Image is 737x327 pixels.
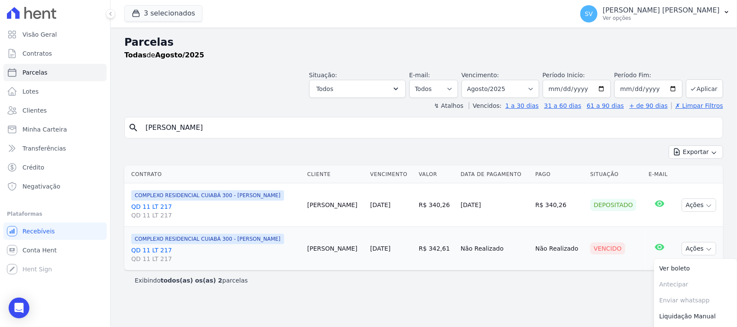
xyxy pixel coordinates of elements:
[22,106,47,115] span: Clientes
[654,261,737,277] a: Ver boleto
[22,68,47,77] span: Parcelas
[155,51,204,59] strong: Agosto/2025
[131,202,300,220] a: QD 11 LT 217QD 11 LT 217
[131,211,300,220] span: QD 11 LT 217
[457,227,532,270] td: Não Realizado
[316,84,333,94] span: Todos
[3,223,107,240] a: Recebíveis
[645,166,674,183] th: E-mail
[140,119,719,136] input: Buscar por nome do lote ou do cliente
[573,2,737,26] button: SV [PERSON_NAME] [PERSON_NAME] Ver opções
[415,227,457,270] td: R$ 342,61
[309,80,406,98] button: Todos
[22,49,52,58] span: Contratos
[131,190,284,201] span: COMPLEXO RESIDENCIAL CUIABÁ 300 - [PERSON_NAME]
[124,51,147,59] strong: Todas
[22,182,60,191] span: Negativação
[457,166,532,183] th: Data de Pagamento
[544,102,581,109] a: 31 a 60 dias
[124,5,202,22] button: 3 selecionados
[22,144,66,153] span: Transferências
[590,242,625,255] div: Vencido
[3,64,107,81] a: Parcelas
[682,242,716,255] button: Ações
[131,255,300,263] span: QD 11 LT 217
[603,6,720,15] p: [PERSON_NAME] [PERSON_NAME]
[434,102,463,109] label: ↯ Atalhos
[415,166,457,183] th: Valor
[532,183,587,227] td: R$ 340,26
[3,26,107,43] a: Visão Geral
[3,45,107,62] a: Contratos
[3,242,107,259] a: Conta Hent
[587,102,624,109] a: 61 a 90 dias
[629,102,668,109] a: + de 90 dias
[124,35,723,50] h2: Parcelas
[686,79,723,98] button: Aplicar
[590,199,636,211] div: Depositado
[587,166,645,183] th: Situação
[669,145,723,159] button: Exportar
[22,246,57,255] span: Conta Hent
[304,166,367,183] th: Cliente
[128,123,139,133] i: search
[543,72,585,79] label: Período Inicío:
[131,246,300,263] a: QD 11 LT 217QD 11 LT 217
[409,72,430,79] label: E-mail:
[614,71,683,80] label: Período Fim:
[3,159,107,176] a: Crédito
[304,183,367,227] td: [PERSON_NAME]
[3,102,107,119] a: Clientes
[603,15,720,22] p: Ver opções
[124,50,204,60] p: de
[370,245,390,252] a: [DATE]
[161,277,222,284] b: todos(as) os(as) 2
[22,30,57,39] span: Visão Geral
[457,183,532,227] td: [DATE]
[367,166,415,183] th: Vencimento
[506,102,539,109] a: 1 a 30 dias
[22,163,44,172] span: Crédito
[7,209,103,219] div: Plataformas
[532,166,587,183] th: Pago
[131,234,284,244] span: COMPLEXO RESIDENCIAL CUIABÁ 300 - [PERSON_NAME]
[22,87,39,96] span: Lotes
[462,72,499,79] label: Vencimento:
[304,227,367,270] td: [PERSON_NAME]
[469,102,502,109] label: Vencidos:
[309,72,337,79] label: Situação:
[3,121,107,138] a: Minha Carteira
[370,201,390,208] a: [DATE]
[532,227,587,270] td: Não Realizado
[135,276,248,285] p: Exibindo parcelas
[671,102,723,109] a: ✗ Limpar Filtros
[9,298,29,318] div: Open Intercom Messenger
[22,125,67,134] span: Minha Carteira
[3,140,107,157] a: Transferências
[22,227,55,236] span: Recebíveis
[585,11,593,17] span: SV
[415,183,457,227] td: R$ 340,26
[682,198,716,212] button: Ações
[124,166,304,183] th: Contrato
[3,83,107,100] a: Lotes
[3,178,107,195] a: Negativação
